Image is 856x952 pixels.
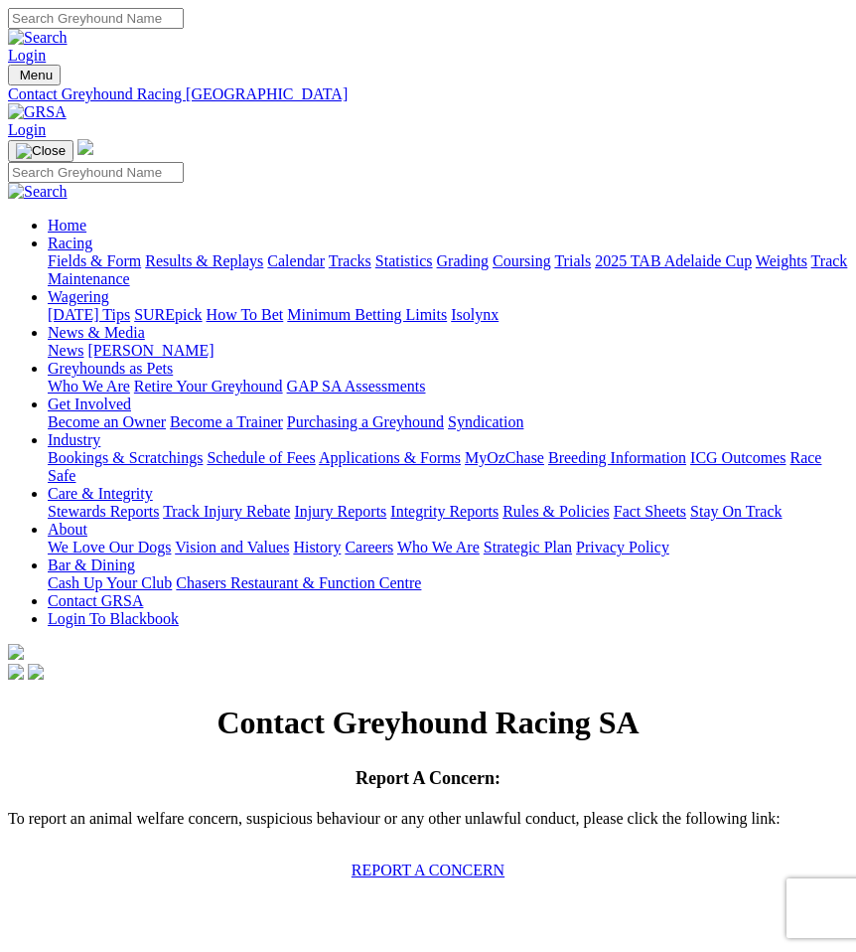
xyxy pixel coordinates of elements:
[48,324,145,341] a: News & Media
[16,143,66,159] img: Close
[48,396,131,412] a: Get Involved
[8,47,46,64] a: Login
[48,610,179,627] a: Login To Blackbook
[163,503,290,520] a: Track Injury Rebate
[390,503,499,520] a: Integrity Reports
[319,449,461,466] a: Applications & Forms
[756,252,807,269] a: Weights
[287,413,444,430] a: Purchasing a Greyhound
[287,306,447,323] a: Minimum Betting Limits
[48,342,83,359] a: News
[48,521,87,538] a: About
[548,449,686,466] a: Breeding Information
[356,768,500,788] span: Report A Concern:
[87,342,214,359] a: [PERSON_NAME]
[48,217,86,234] a: Home
[8,29,68,47] img: Search
[176,574,421,591] a: Chasers Restaurant & Function Centre
[8,85,848,103] a: Contact Greyhound Racing [GEOGRAPHIC_DATA]
[48,378,130,395] a: Who We Are
[207,306,284,323] a: How To Bet
[437,252,489,269] a: Grading
[8,705,848,741] h1: Contact Greyhound Racing SA
[352,862,504,878] a: REPORT A CONCERN
[48,288,109,305] a: Wagering
[595,252,752,269] a: 2025 TAB Adelaide Cup
[48,449,821,484] a: Race Safe
[48,342,848,360] div: News & Media
[48,503,159,520] a: Stewards Reports
[48,413,848,431] div: Get Involved
[8,103,67,121] img: GRSA
[48,574,172,591] a: Cash Up Your Club
[28,664,44,680] img: twitter.svg
[8,162,184,183] input: Search
[293,539,341,555] a: History
[175,539,289,555] a: Vision and Values
[48,592,143,609] a: Contact GRSA
[8,140,73,162] button: Toggle navigation
[397,539,480,555] a: Who We Are
[77,139,93,155] img: logo-grsa-white.png
[614,503,686,520] a: Fact Sheets
[48,252,848,288] div: Racing
[690,503,782,520] a: Stay On Track
[48,235,92,251] a: Racing
[48,449,848,485] div: Industry
[48,539,171,555] a: We Love Our Dogs
[345,539,393,555] a: Careers
[448,413,523,430] a: Syndication
[375,252,433,269] a: Statistics
[145,252,263,269] a: Results & Replays
[134,306,202,323] a: SUREpick
[48,252,141,269] a: Fields & Form
[48,252,847,287] a: Track Maintenance
[8,183,68,201] img: Search
[48,485,153,502] a: Care & Integrity
[48,360,173,377] a: Greyhounds as Pets
[690,449,785,466] a: ICG Outcomes
[484,539,572,555] a: Strategic Plan
[8,121,46,138] a: Login
[8,644,24,660] img: logo-grsa-white.png
[48,306,848,324] div: Wagering
[48,378,848,396] div: Greyhounds as Pets
[48,556,135,573] a: Bar & Dining
[170,413,283,430] a: Become a Trainer
[48,306,130,323] a: [DATE] Tips
[576,539,669,555] a: Privacy Policy
[48,431,100,448] a: Industry
[207,449,315,466] a: Schedule of Fees
[48,574,848,592] div: Bar & Dining
[287,378,426,395] a: GAP SA Assessments
[329,252,371,269] a: Tracks
[48,449,203,466] a: Bookings & Scratchings
[493,252,551,269] a: Coursing
[502,503,610,520] a: Rules & Policies
[267,252,325,269] a: Calendar
[294,503,386,520] a: Injury Reports
[48,539,848,556] div: About
[20,68,53,82] span: Menu
[465,449,544,466] a: MyOzChase
[48,413,166,430] a: Become an Owner
[8,664,24,680] img: facebook.svg
[8,8,184,29] input: Search
[48,503,848,521] div: Care & Integrity
[8,810,848,846] p: To report an animal welfare concern, suspicious behaviour or any other unlawful conduct, please c...
[451,306,499,323] a: Isolynx
[8,65,61,85] button: Toggle navigation
[134,378,283,395] a: Retire Your Greyhound
[554,252,591,269] a: Trials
